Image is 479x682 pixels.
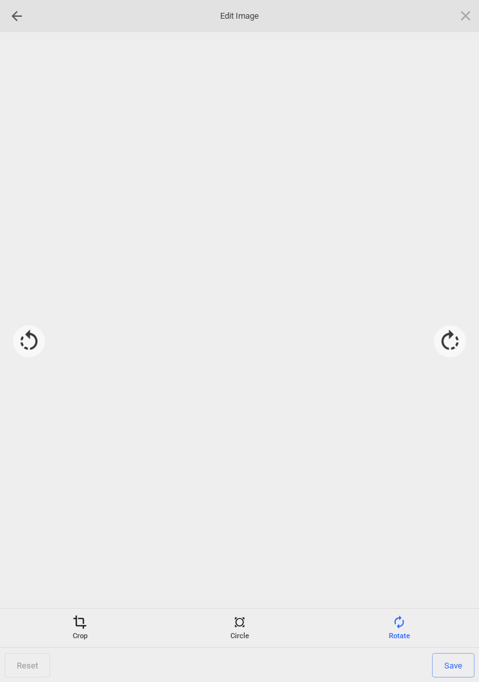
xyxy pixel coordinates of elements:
[175,10,304,22] span: Edit Image
[6,6,27,26] div: Go back
[323,615,476,641] div: Rotate
[432,653,474,677] span: Save
[434,325,466,357] div: Rotate 90°
[3,615,156,641] div: Crop
[458,8,473,23] span: Click here or hit ESC to close picker
[163,615,316,641] div: Circle
[13,325,45,357] div: Rotate -90°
